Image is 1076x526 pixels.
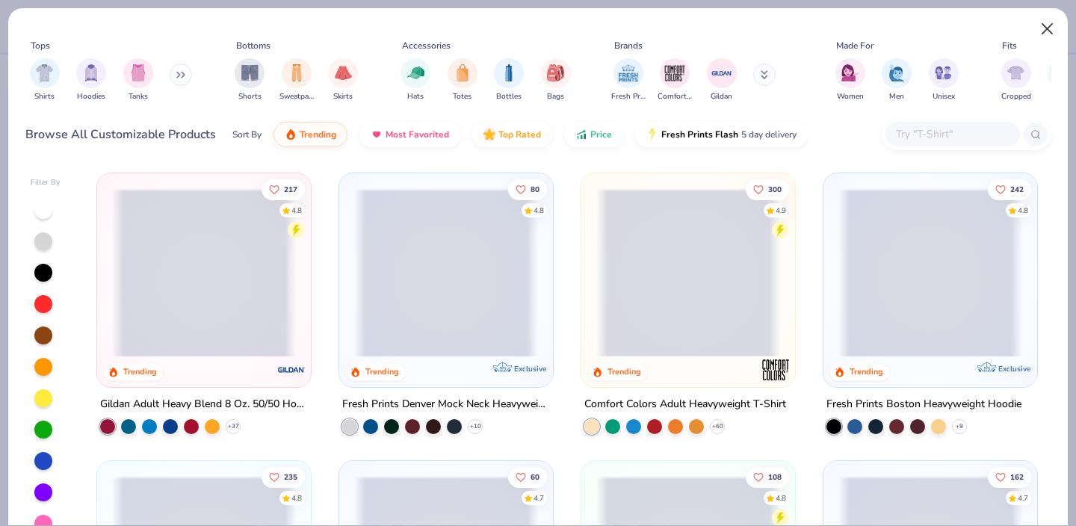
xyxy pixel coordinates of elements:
[761,355,791,385] img: Comfort Colors logo
[292,492,303,504] div: 4.8
[541,58,571,102] button: filter button
[494,58,524,102] button: filter button
[611,58,646,102] div: filter for Fresh Prints
[1018,205,1028,216] div: 4.8
[25,126,216,143] div: Browse All Customizable Products
[935,64,952,81] img: Unisex Image
[386,129,449,140] span: Most Favorited
[31,177,61,188] div: Filter By
[1002,39,1017,52] div: Fits
[454,64,471,81] img: Totes Image
[328,58,358,102] div: filter for Skirts
[889,91,904,102] span: Men
[232,128,262,141] div: Sort By
[496,91,522,102] span: Bottles
[448,58,477,102] button: filter button
[288,64,305,81] img: Sweatpants Image
[508,466,547,487] button: Like
[988,466,1031,487] button: Like
[658,58,692,102] div: filter for Comfort Colors
[359,122,460,147] button: Most Favorited
[228,422,239,431] span: + 37
[564,122,623,147] button: Price
[494,58,524,102] div: filter for Bottles
[407,91,424,102] span: Hats
[746,179,789,199] button: Like
[36,64,53,81] img: Shirts Image
[835,58,865,102] div: filter for Women
[1018,492,1028,504] div: 4.7
[664,62,686,84] img: Comfort Colors Image
[741,126,797,143] span: 5 day delivery
[335,64,352,81] img: Skirts Image
[534,205,544,216] div: 4.8
[100,395,308,414] div: Gildan Adult Heavy Blend 8 Oz. 50/50 Hooded Sweatshirt
[836,39,874,52] div: Made For
[285,129,297,140] img: trending.gif
[292,205,303,216] div: 4.8
[746,466,789,487] button: Like
[31,39,50,52] div: Tops
[534,492,544,504] div: 4.7
[888,64,905,81] img: Men Image
[76,58,106,102] div: filter for Hoodies
[933,91,955,102] span: Unisex
[273,122,347,147] button: Trending
[1010,473,1024,480] span: 162
[83,64,99,81] img: Hoodies Image
[30,58,60,102] div: filter for Shirts
[236,39,270,52] div: Bottoms
[235,58,265,102] div: filter for Shorts
[835,58,865,102] button: filter button
[646,129,658,140] img: flash.gif
[77,91,105,102] span: Hoodies
[285,473,298,480] span: 235
[123,58,153,102] div: filter for Tanks
[76,58,106,102] button: filter button
[501,64,517,81] img: Bottles Image
[929,58,959,102] div: filter for Unisex
[611,91,646,102] span: Fresh Prints
[238,91,262,102] span: Shorts
[401,58,430,102] div: filter for Hats
[998,364,1030,374] span: Exclusive
[285,185,298,193] span: 217
[707,58,737,102] div: filter for Gildan
[1033,15,1062,43] button: Close
[956,422,963,431] span: + 9
[661,129,738,140] span: Fresh Prints Flash
[262,179,306,199] button: Like
[711,62,733,84] img: Gildan Image
[235,58,265,102] button: filter button
[1010,185,1024,193] span: 242
[279,58,314,102] button: filter button
[894,126,1009,143] input: Try "T-Shirt"
[453,91,471,102] span: Totes
[776,492,786,504] div: 4.8
[34,91,55,102] span: Shirts
[617,62,640,84] img: Fresh Prints Image
[508,179,547,199] button: Like
[401,58,430,102] button: filter button
[448,58,477,102] div: filter for Totes
[498,129,541,140] span: Top Rated
[371,129,383,140] img: most_fav.gif
[988,179,1031,199] button: Like
[547,91,564,102] span: Bags
[590,129,612,140] span: Price
[30,58,60,102] button: filter button
[929,58,959,102] button: filter button
[342,395,550,414] div: Fresh Prints Denver Mock Neck Heavyweight Sweatshirt
[1007,64,1024,81] img: Cropped Image
[776,205,786,216] div: 4.9
[262,466,306,487] button: Like
[472,122,552,147] button: Top Rated
[614,39,643,52] div: Brands
[768,473,782,480] span: 108
[837,91,864,102] span: Women
[658,91,692,102] span: Comfort Colors
[279,58,314,102] div: filter for Sweatpants
[514,364,546,374] span: Exclusive
[658,58,692,102] button: filter button
[407,64,424,81] img: Hats Image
